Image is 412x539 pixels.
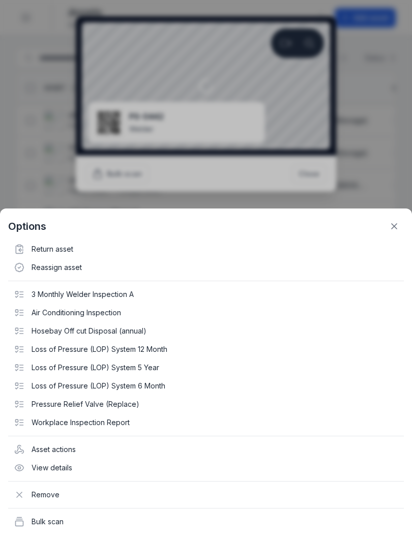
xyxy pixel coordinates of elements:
div: Remove [8,486,404,504]
div: Pressure Relief Valve (Replace) [8,395,404,413]
div: Return asset [8,240,404,258]
div: 3 Monthly Welder Inspection A [8,285,404,304]
div: Loss of Pressure (LOP) System 5 Year [8,358,404,377]
div: Reassign asset [8,258,404,277]
div: Loss of Pressure (LOP) System 6 Month [8,377,404,395]
div: Workplace Inspection Report [8,413,404,432]
strong: Options [8,219,46,233]
div: Asset actions [8,440,404,459]
div: View details [8,459,404,477]
div: Air Conditioning Inspection [8,304,404,322]
div: Bulk scan [8,513,404,531]
div: Hosebay Off cut Disposal (annual) [8,322,404,340]
div: Loss of Pressure (LOP) System 12 Month [8,340,404,358]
